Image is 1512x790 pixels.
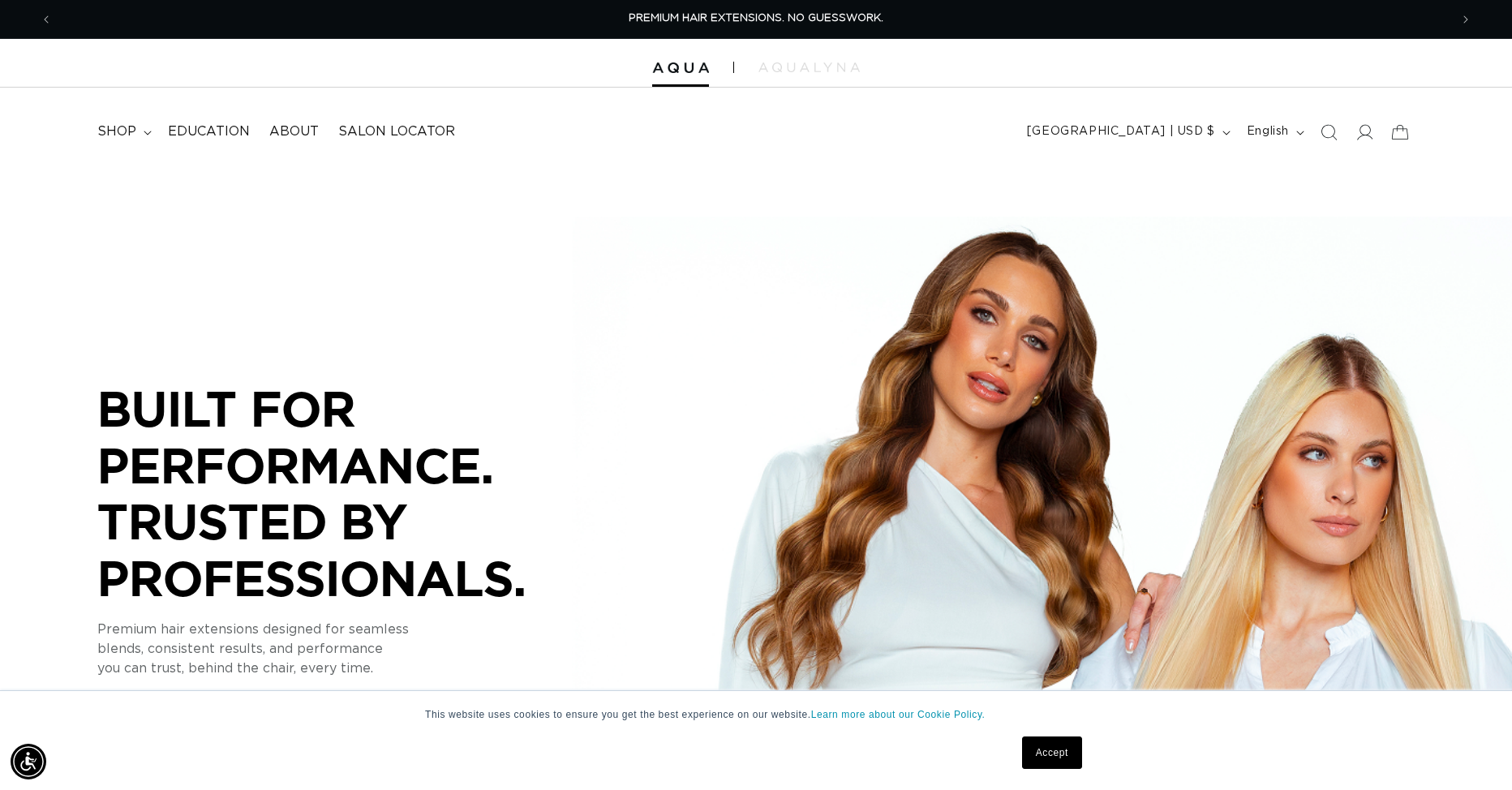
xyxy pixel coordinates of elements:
[1027,123,1215,140] span: [GEOGRAPHIC_DATA] | USD $
[28,4,64,35] button: Previous announcement
[260,114,329,150] a: About
[97,620,584,678] p: Premium hair extensions designed for seamless blends, consistent results, and performance you can...
[1311,114,1347,150] summary: Search
[269,123,319,140] span: About
[1431,712,1512,790] iframe: Chat Widget
[758,62,860,72] img: aqualyna.com
[1017,117,1237,148] button: [GEOGRAPHIC_DATA] | USD $
[1237,117,1311,148] button: English
[88,114,158,150] summary: shop
[11,744,46,779] div: Accessibility Menu
[425,707,1087,722] p: This website uses cookies to ensure you get the best experience on our website.
[329,114,465,150] a: Salon Locator
[168,123,250,140] span: Education
[97,123,136,140] span: shop
[1247,123,1289,140] span: English
[338,123,455,140] span: Salon Locator
[811,709,986,720] a: Learn more about our Cookie Policy.
[1448,4,1484,35] button: Next announcement
[97,380,584,606] p: BUILT FOR PERFORMANCE. TRUSTED BY PROFESSIONALS.
[1022,736,1082,769] a: Accept
[158,114,260,150] a: Education
[652,62,709,74] img: Aqua Hair Extensions
[629,13,883,24] span: PREMIUM HAIR EXTENSIONS. NO GUESSWORK.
